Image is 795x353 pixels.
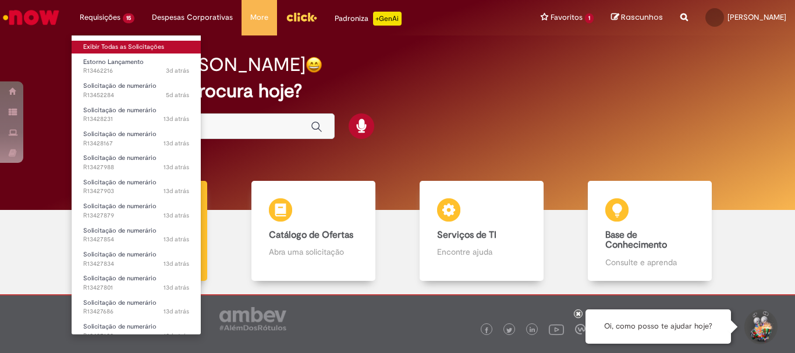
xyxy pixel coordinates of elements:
[164,235,189,244] span: 13d atrás
[397,181,566,281] a: Serviços de TI Encontre ajuda
[743,309,778,344] button: Iniciar Conversa de Suporte
[286,8,317,26] img: click_logo_yellow_360x200.png
[72,272,201,294] a: Aberto R13427801 : Solicitação de numerário
[269,246,357,258] p: Abra uma solicitação
[164,163,189,172] span: 13d atrás
[269,229,353,241] b: Catálogo de Ofertas
[152,12,233,23] span: Despesas Corporativas
[83,202,157,211] span: Solicitação de numerário
[72,176,201,198] a: Aberto R13427903 : Solicitação de numerário
[72,104,201,126] a: Aberto R13428231 : Solicitação de numerário
[166,91,189,99] time: 27/08/2025 12:50:01
[549,322,564,337] img: logo_footer_youtube.png
[250,12,268,23] span: More
[83,187,189,196] span: R13427903
[164,115,189,123] span: 13d atrás
[164,139,189,148] span: 13d atrás
[164,307,189,316] span: 13d atrás
[83,91,189,100] span: R13452284
[229,181,397,281] a: Catálogo de Ofertas Abra uma solicitação
[437,229,496,241] b: Serviços de TI
[164,115,189,123] time: 19/08/2025 11:53:33
[1,6,61,29] img: ServiceNow
[83,331,189,341] span: R13427632
[164,283,189,292] time: 19/08/2025 10:50:38
[551,12,583,23] span: Favoritos
[164,211,189,220] time: 19/08/2025 11:00:16
[373,12,402,26] p: +GenAi
[72,297,201,318] a: Aberto R13427686 : Solicitação de numerário
[72,56,201,77] a: Aberto R13462216 : Estorno Lançamento
[83,322,157,331] span: Solicitação de numerário
[83,274,157,283] span: Solicitação de numerário
[575,324,585,334] img: logo_footer_workplace.png
[83,130,157,138] span: Solicitação de numerário
[72,128,201,149] a: Aberto R13428167 : Solicitação de numerário
[530,327,535,334] img: logo_footer_linkedin.png
[164,139,189,148] time: 19/08/2025 11:42:54
[83,106,157,115] span: Solicitação de numerário
[83,259,189,269] span: R13427834
[164,211,189,220] span: 13d atrás
[83,81,157,90] span: Solicitação de numerário
[437,246,526,258] p: Encontre ajuda
[164,163,189,172] time: 19/08/2025 11:12:58
[61,181,229,281] a: Tirar dúvidas Tirar dúvidas com Lupi Assist e Gen Ai
[72,248,201,270] a: Aberto R13427834 : Solicitação de numerário
[83,66,189,76] span: R13462216
[506,327,512,333] img: logo_footer_twitter.png
[306,56,322,73] img: happy-face.png
[164,331,189,340] time: 19/08/2025 10:34:00
[72,80,201,101] a: Aberto R13452284 : Solicitação de numerário
[83,307,189,316] span: R13427686
[166,91,189,99] span: 5d atrás
[83,115,189,124] span: R13428231
[585,13,594,23] span: 1
[605,256,694,268] p: Consulte e aprenda
[164,307,189,316] time: 19/08/2025 10:38:34
[164,283,189,292] span: 13d atrás
[164,259,189,268] span: 13d atrás
[80,12,120,23] span: Requisições
[83,226,157,235] span: Solicitação de numerário
[164,235,189,244] time: 19/08/2025 10:56:42
[335,12,402,26] div: Padroniza
[166,66,189,75] span: 3d atrás
[83,283,189,293] span: R13427801
[166,66,189,75] time: 29/08/2025 12:38:11
[585,309,731,344] div: Oi, como posso te ajudar hoje?
[605,229,667,251] b: Base de Conhecimento
[83,139,189,148] span: R13428167
[83,250,157,259] span: Solicitação de numerário
[83,298,157,307] span: Solicitação de numerário
[72,320,201,342] a: Aberto R13427632 : Solicitação de numerário
[164,259,189,268] time: 19/08/2025 10:53:40
[611,12,663,23] a: Rascunhos
[123,13,134,23] span: 15
[484,327,489,333] img: logo_footer_facebook.png
[164,187,189,195] time: 19/08/2025 11:04:29
[727,12,786,22] span: [PERSON_NAME]
[83,81,712,101] h2: O que você procura hoje?
[83,163,189,172] span: R13427988
[72,41,201,54] a: Exibir Todas as Solicitações
[83,58,144,66] span: Estorno Lançamento
[72,224,201,246] a: Aberto R13427854 : Solicitação de numerário
[83,235,189,244] span: R13427854
[72,200,201,222] a: Aberto R13427879 : Solicitação de numerário
[164,187,189,195] span: 13d atrás
[72,152,201,173] a: Aberto R13427988 : Solicitação de numerário
[621,12,663,23] span: Rascunhos
[219,307,286,330] img: logo_footer_ambev_rotulo_gray.png
[83,154,157,162] span: Solicitação de numerário
[83,178,157,187] span: Solicitação de numerário
[164,331,189,340] span: 13d atrás
[71,35,201,335] ul: Requisições
[83,211,189,220] span: R13427879
[566,181,734,281] a: Base de Conhecimento Consulte e aprenda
